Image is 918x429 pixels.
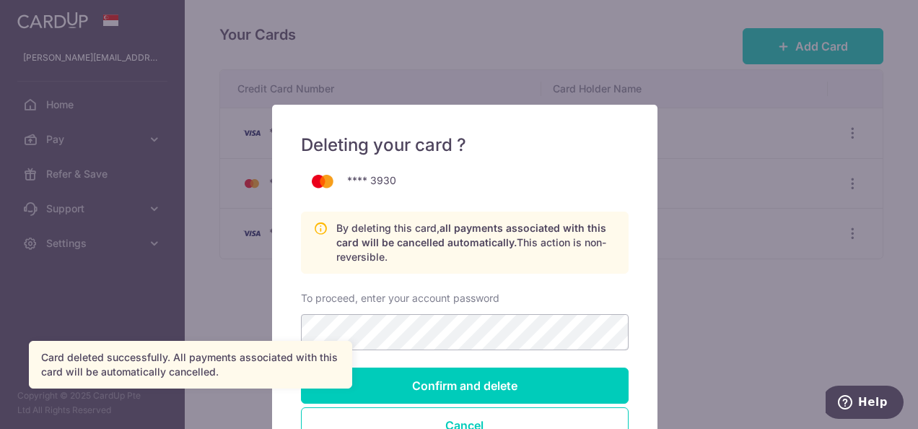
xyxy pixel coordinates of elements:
div: Card deleted successfully. All payments associated with this card will be automatically cancelled. [41,350,340,379]
h5: Deleting your card ? [301,134,629,157]
p: By deleting this card, This action is non-reversible. [336,221,616,264]
img: mastercard-99a46211e592af111814a8fdce22cade2a9c75f737199bf20afa9c511bb7cb3e.png [301,168,344,194]
span: all payments associated with this card will be cancelled automatically. [336,222,606,248]
input: Confirm and delete [301,368,629,404]
label: To proceed, enter your account password [301,291,499,305]
iframe: Opens a widget where you can find more information [826,386,904,422]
